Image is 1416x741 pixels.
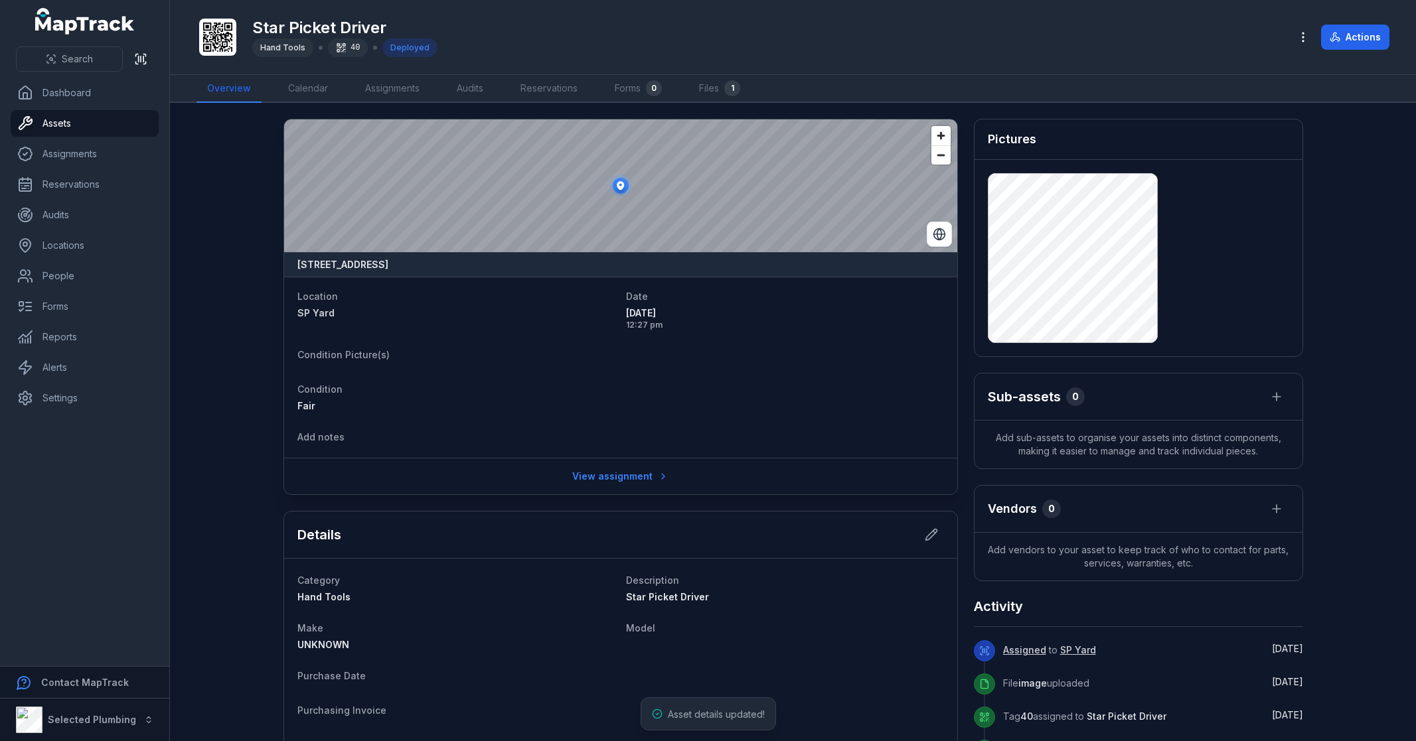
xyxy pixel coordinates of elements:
[11,141,159,167] a: Assignments
[1042,500,1061,518] div: 0
[1272,709,1303,720] time: 4/8/2025, 12:26:09 PM
[1018,677,1047,689] span: image
[974,597,1023,616] h2: Activity
[724,80,740,96] div: 1
[297,431,345,442] span: Add notes
[16,46,123,72] button: Search
[48,714,136,725] strong: Selected Plumbing
[277,75,339,103] a: Calendar
[1272,709,1303,720] span: [DATE]
[931,145,951,165] button: Zoom out
[931,126,951,145] button: Zoom in
[1272,643,1303,654] time: 4/8/2025, 12:27:03 PM
[11,293,159,320] a: Forms
[668,708,765,720] span: Asset details updated!
[41,677,129,688] strong: Contact MapTrack
[297,349,390,360] span: Condition Picture(s)
[62,52,93,66] span: Search
[297,591,351,602] span: Hand Tools
[626,591,709,602] span: Star Picket Driver
[297,258,388,271] strong: [STREET_ADDRESS]
[35,8,135,34] a: MapTrack
[197,75,262,103] a: Overview
[11,385,159,411] a: Settings
[297,307,335,318] span: SP Yard
[1020,710,1033,722] span: 40
[11,263,159,289] a: People
[626,291,648,302] span: Date
[11,324,159,350] a: Reports
[1003,644,1096,655] span: to
[1003,677,1089,689] span: File uploaded
[11,202,159,228] a: Audits
[382,38,437,57] div: Deployed
[688,75,751,103] a: Files1
[1003,710,1166,722] span: Tag assigned to
[446,75,494,103] a: Audits
[988,387,1061,406] h2: Sub-assets
[297,574,340,586] span: Category
[975,533,1302,580] span: Add vendors to your asset to keep track of who to contact for parts, services, warranties, etc.
[1060,643,1096,657] a: SP Yard
[354,75,430,103] a: Assignments
[328,38,368,57] div: 40
[1003,643,1046,657] a: Assigned
[252,17,437,38] h1: Star Picket Driver
[626,306,944,320] span: [DATE]
[297,400,315,411] span: Fair
[510,75,588,103] a: Reservations
[1272,676,1303,687] time: 4/8/2025, 12:26:24 PM
[297,306,615,320] a: SP Yard
[297,622,323,634] span: Make
[626,320,944,330] span: 12:27 pm
[1321,25,1389,50] button: Actions
[927,222,952,247] button: Switch to Satellite View
[11,171,159,198] a: Reservations
[564,464,677,489] a: View assignment
[1066,387,1085,406] div: 0
[260,42,305,52] span: Hand Tools
[646,80,662,96] div: 0
[604,75,672,103] a: Forms0
[297,639,349,650] span: UNKNOWN
[11,110,159,137] a: Assets
[626,574,679,586] span: Description
[11,80,159,106] a: Dashboard
[1272,643,1303,654] span: [DATE]
[284,119,957,252] canvas: Map
[297,383,343,395] span: Condition
[297,705,386,716] span: Purchasing Invoice
[297,291,338,302] span: Location
[626,622,655,634] span: Model
[11,354,159,381] a: Alerts
[1087,710,1166,722] span: Star Picket Driver
[988,500,1037,518] h3: Vendors
[297,525,341,544] h2: Details
[11,232,159,259] a: Locations
[1272,676,1303,687] span: [DATE]
[988,130,1036,149] h3: Pictures
[975,421,1302,468] span: Add sub-assets to organise your assets into distinct components, making it easier to manage and t...
[626,306,944,330] time: 4/8/2025, 12:27:03 PM
[297,670,366,681] span: Purchase Date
